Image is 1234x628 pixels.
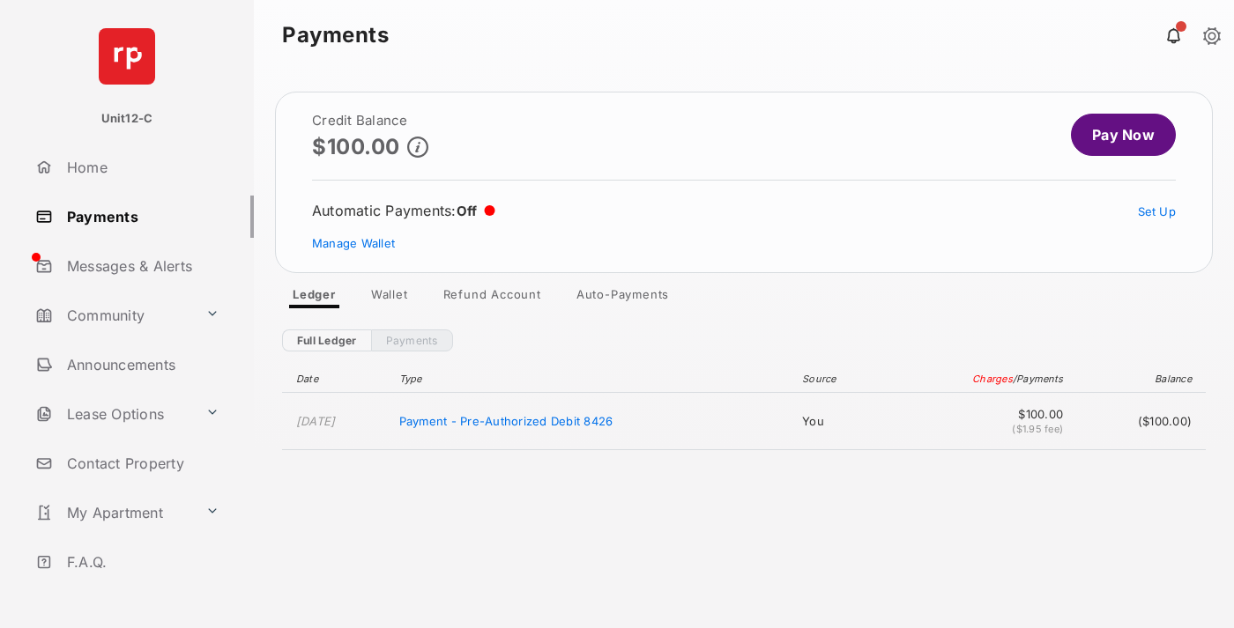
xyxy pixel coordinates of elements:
[28,442,254,484] a: Contact Property
[28,294,198,336] a: Community
[28,541,254,583] a: F.A.Q.
[282,25,389,46] strong: Payments
[28,393,198,435] a: Lease Options
[296,414,336,428] time: [DATE]
[793,366,883,393] th: Source
[1072,393,1206,450] td: ($100.00)
[892,407,1063,421] span: $100.00
[390,366,793,393] th: Type
[1012,423,1063,435] span: ($1.95 fee)
[357,287,422,308] a: Wallet
[28,146,254,188] a: Home
[279,287,350,308] a: Ledger
[28,491,198,534] a: My Apartment
[312,236,395,250] a: Manage Wallet
[101,110,153,128] p: Unit12-C
[399,414,613,428] span: Payment - Pre-Authorized Debit 8426
[562,287,683,308] a: Auto-Payments
[1138,204,1177,218] a: Set Up
[99,28,155,85] img: svg+xml;base64,PHN2ZyB4bWxucz0iaHR0cDovL3d3dy53My5vcmcvMjAwMC9zdmciIHdpZHRoPSI2NCIgaGVpZ2h0PSI2NC...
[312,135,400,159] p: $100.00
[28,245,254,287] a: Messages & Alerts
[972,373,1013,385] span: Charges
[282,366,390,393] th: Date
[1013,373,1063,385] span: / Payments
[312,202,495,219] div: Automatic Payments :
[28,196,254,238] a: Payments
[312,114,428,128] h2: Credit Balance
[282,329,371,351] a: Full Ledger
[28,344,254,386] a: Announcements
[457,203,478,219] span: Off
[1072,366,1206,393] th: Balance
[429,287,555,308] a: Refund Account
[371,329,453,351] a: Payments
[793,393,883,450] td: You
